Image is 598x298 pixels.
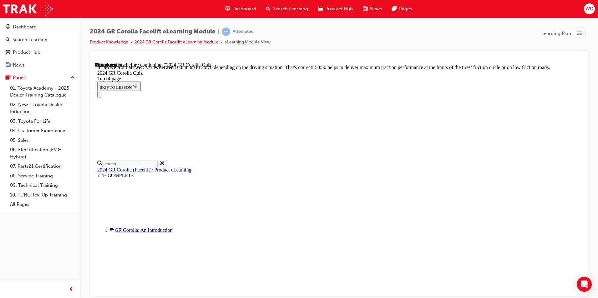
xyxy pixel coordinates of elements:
[325,5,353,12] span: Product Hub
[318,5,323,13] span: car-icon
[313,2,358,15] a: car-iconProduct Hub
[13,74,26,81] div: Pages
[6,62,10,68] span: news-icon
[387,2,417,15] a: pages-iconPages
[363,5,367,13] span: news-icon
[3,20,77,72] button: DashboardSearch LearningProduct HubNews
[3,2,486,8] div: Incorrect. Your answer: Varies between 60:40 up to 30:70 depending on the driving situation. That...
[358,2,387,15] a: news-iconNews
[3,105,97,110] a: 2024 GR Corolla (Facelift): Product eLearning
[6,50,10,55] span: car-icon
[222,27,230,36] span: learningRecordVerb_ATTEMPT-icon
[399,5,412,12] span: Pages
[6,75,10,81] span: pages-icon
[232,5,256,12] span: Dashboard
[134,39,218,45] a: 2024 GR Corolla Facelift eLearning Module
[8,83,77,100] a: 01. Toyota Academy - 2025 Dealer Training Catalogue
[370,5,382,12] span: News
[8,161,77,171] a: 07. Parts21 Certification
[6,24,10,30] span: guage-icon
[261,2,313,15] a: search-iconSearch Learning
[3,72,77,83] button: Pages
[225,5,230,13] span: guage-icon
[577,277,592,292] div: Open Intercom Messenger
[233,29,254,35] div: Attempted
[8,98,63,105] input: Search
[8,145,77,161] a: 06. Electrification (EV & Hybrid)
[13,36,48,43] div: Search Learning
[3,19,46,29] button: SKIP TO LESSON
[584,3,595,14] button: WD
[69,286,73,293] span: prev-icon
[13,49,40,56] div: Product Hub
[3,21,77,33] a: Dashboard
[266,5,271,13] span: search-icon
[13,62,25,69] div: News
[6,37,10,43] span: search-icon
[8,136,77,145] a: 05. Sales
[541,30,571,37] span: Learning Plan
[8,100,77,117] a: 02. New - Toyota Dealer Induction
[273,5,308,12] span: Search Learning
[3,29,8,35] button: Close navigation menu
[8,200,77,209] a: All Pages
[220,2,261,15] a: guage-iconDashboard
[8,126,77,136] a: 04. Customer Experience
[3,2,53,16] img: Trak
[63,98,72,105] button: Close search menu
[577,30,582,37] span: list-icon
[225,39,271,46] li: eLearning Module View
[13,23,37,31] div: Dashboard
[8,190,77,200] a: 10. TUNE Rev-Up Training
[3,34,77,46] a: Search Learning
[541,27,588,39] button: Learning Plan
[90,28,215,35] span: 2024 GR Corolla Facelift eLearning Module
[8,117,77,126] a: 03. Toyota For Life
[8,171,77,181] a: 08. Service Training
[392,5,397,13] span: pages-icon
[3,59,77,71] a: News
[8,181,77,190] a: 09. Technical Training
[585,5,593,12] span: WD
[5,23,43,27] span: SKIP TO LESSON
[3,14,486,19] div: Top of page
[3,8,486,14] div: 2024 GR Corolla Quiz
[70,74,75,82] span: up-icon
[218,28,219,35] span: |
[3,111,486,116] div: 71% COMPLETE
[3,47,77,58] a: Product Hub
[90,39,128,45] a: Product Knowledge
